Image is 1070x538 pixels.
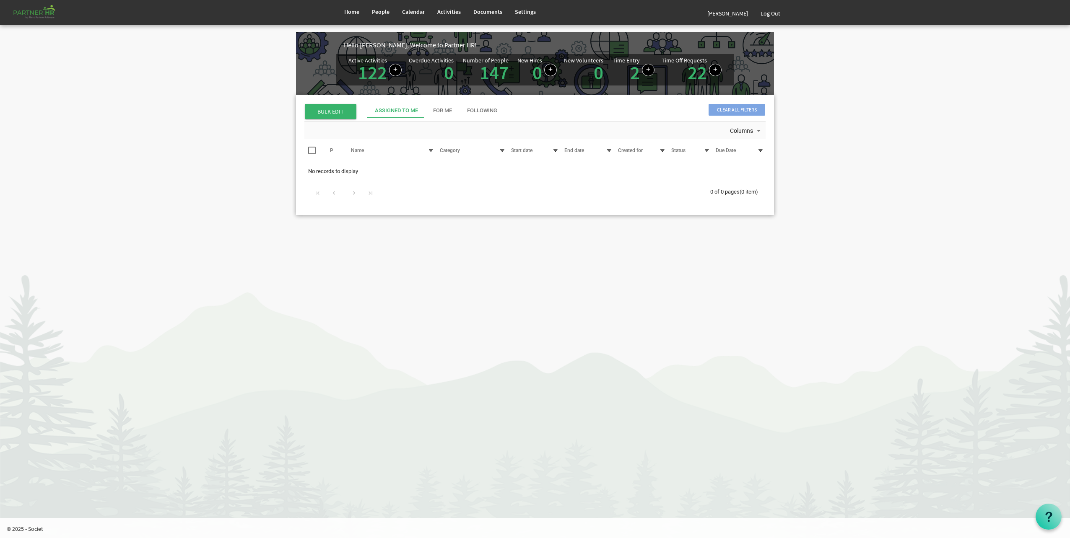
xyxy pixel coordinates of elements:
div: New Volunteers [564,57,603,63]
a: 22 [688,61,707,84]
a: [PERSON_NAME] [701,2,754,25]
span: Settings [515,8,536,16]
a: Log hours [642,64,654,76]
a: Create a new Activity [389,64,402,76]
a: 0 [532,61,542,84]
a: 0 [594,61,603,84]
span: Clear all filters [709,104,765,116]
a: 122 [358,61,387,84]
span: Due Date [716,147,736,153]
div: Total number of active people in Partner HR [463,57,511,82]
div: Hello [PERSON_NAME], Welcome to Partner HR! [344,40,774,50]
span: Category [440,147,460,153]
div: Go to previous page [328,186,340,198]
div: Time Entry [613,57,640,63]
div: Number of People [463,57,509,63]
span: 0 of 0 pages [710,189,740,195]
div: Time Off Requests [662,57,707,63]
div: Assigned To Me [375,107,418,115]
div: New Hires [517,57,542,63]
div: Active Activities [348,57,387,63]
div: People hired in the last 7 days [517,57,557,82]
span: Documents [473,8,502,16]
a: Log Out [754,2,787,25]
div: For Me [433,107,452,115]
span: Activities [437,8,461,16]
td: No records to display [304,163,766,179]
div: Overdue Activities [409,57,454,63]
span: People [372,8,390,16]
div: Go to next page [348,186,360,198]
span: Start date [511,147,532,153]
div: Volunteer hired in the last 7 days [564,57,605,82]
div: Number of active time off requests [662,57,722,82]
a: 2 [630,61,640,84]
span: Name [351,147,364,153]
div: Following [467,107,497,115]
a: 0 [444,61,454,84]
span: End date [564,147,584,153]
span: Columns [729,126,754,136]
span: Home [344,8,359,16]
div: Go to first page [312,186,323,198]
span: P [330,147,333,153]
span: (0 item) [740,189,758,195]
p: © 2025 - Societ [7,525,1070,533]
a: 147 [480,61,509,84]
span: Calendar [402,8,425,16]
span: Status [671,147,686,153]
a: Create a new time off request [709,64,722,76]
div: 0 of 0 pages (0 item) [710,182,766,200]
div: Number of active Activities in Partner HR [348,57,402,82]
button: Columns [728,126,764,137]
div: Activities assigned to you for which the Due Date is passed [409,57,456,82]
div: Go to last page [365,186,376,198]
span: Created for [618,147,643,153]
a: Add new person to Partner HR [544,64,557,76]
div: Columns [728,122,764,139]
div: tab-header [367,103,828,118]
span: BULK EDIT [305,104,356,119]
div: Number of Time Entries [613,57,654,82]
